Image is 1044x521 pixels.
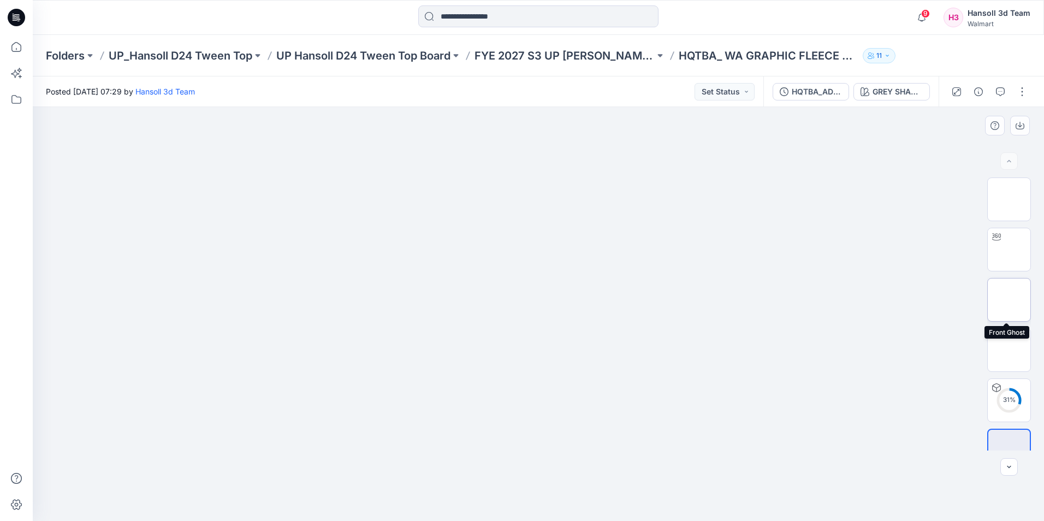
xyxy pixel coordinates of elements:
div: H3 [944,8,963,27]
div: GREY SHADOW [873,86,923,98]
button: 11 [863,48,895,63]
div: HQTBA_ADM FC_REV_WA GRAPHIC FLEECE FULL ZIP [792,86,842,98]
a: UP Hansoll D24 Tween Top Board [276,48,450,63]
a: FYE 2027 S3 UP [PERSON_NAME] TOP [474,48,655,63]
a: Hansoll 3d Team [135,87,195,96]
a: Folders [46,48,85,63]
button: Details [970,83,987,100]
div: 31 % [996,395,1022,405]
span: Posted [DATE] 07:29 by [46,86,195,97]
a: UP_Hansoll D24 Tween Top [109,48,252,63]
div: Walmart [968,20,1030,28]
p: 11 [876,50,882,62]
div: Hansoll 3d Team [968,7,1030,20]
button: GREY SHADOW [853,83,930,100]
span: 9 [921,9,930,18]
p: HQTBA_ WA GRAPHIC FLEECE FULL ZIP [679,48,859,63]
button: HQTBA_ADM FC_REV_WA GRAPHIC FLEECE FULL ZIP [773,83,849,100]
